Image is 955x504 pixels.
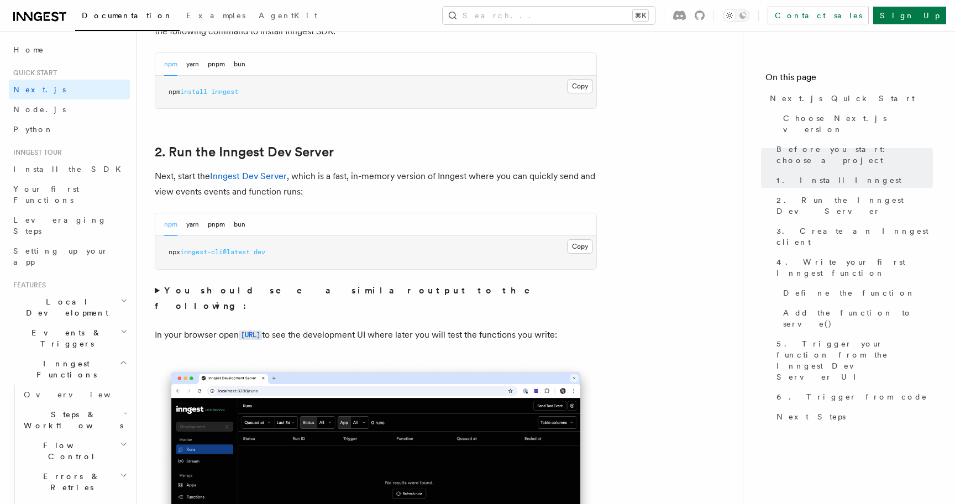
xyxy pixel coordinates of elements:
button: pnpm [208,53,225,76]
span: Python [13,125,54,134]
a: Node.js [9,99,130,119]
a: 2. Run the Inngest Dev Server [772,190,933,221]
span: Flow Control [19,440,120,462]
a: Your first Functions [9,179,130,210]
span: Setting up your app [13,246,108,266]
span: dev [254,248,265,256]
button: bun [234,213,245,236]
h4: On this page [765,71,933,88]
span: Next.js [13,85,66,94]
span: npm [169,88,180,96]
a: Contact sales [768,7,869,24]
a: Define the function [779,283,933,303]
a: 2. Run the Inngest Dev Server [155,144,334,160]
span: Install the SDK [13,165,128,174]
a: 3. Create an Inngest client [772,221,933,252]
a: Install the SDK [9,159,130,179]
p: Next, start the , which is a fast, in-memory version of Inngest where you can quickly send and vi... [155,169,597,200]
button: Toggle dark mode [723,9,749,22]
span: 2. Run the Inngest Dev Server [776,195,933,217]
button: Copy [567,79,593,93]
a: 4. Write your first Inngest function [772,252,933,283]
span: Inngest Functions [9,358,119,380]
a: Examples [180,3,252,30]
a: Leveraging Steps [9,210,130,241]
span: Inngest tour [9,148,62,157]
a: [URL] [239,329,262,340]
span: Overview [24,390,138,399]
span: Examples [186,11,245,20]
span: Errors & Retries [19,471,120,493]
span: 1. Install Inngest [776,175,901,186]
button: Errors & Retries [19,466,130,497]
a: Choose Next.js version [779,108,933,139]
summary: You should see a similar output to the following: [155,283,597,314]
span: AgentKit [259,11,317,20]
span: Home [13,44,44,55]
span: Add the function to serve() [783,307,933,329]
span: install [180,88,207,96]
button: Events & Triggers [9,323,130,354]
span: Choose Next.js version [783,113,933,135]
a: Setting up your app [9,241,130,272]
span: Features [9,281,46,290]
a: Python [9,119,130,139]
span: npx [169,248,180,256]
span: 4. Write your first Inngest function [776,256,933,279]
span: Define the function [783,287,915,298]
span: Events & Triggers [9,327,120,349]
a: Before you start: choose a project [772,139,933,170]
a: Next.js [9,80,130,99]
a: AgentKit [252,3,324,30]
button: bun [234,53,245,76]
span: inngest-cli@latest [180,248,250,256]
a: Next Steps [772,407,933,427]
span: Local Development [9,296,120,318]
a: 1. Install Inngest [772,170,933,190]
a: 6. Trigger from code [772,387,933,407]
p: In your browser open to see the development UI where later you will test the functions you write: [155,327,597,343]
button: Inngest Functions [9,354,130,385]
a: 5. Trigger your function from the Inngest Dev Server UI [772,334,933,387]
span: Documentation [82,11,173,20]
button: yarn [186,53,199,76]
a: Overview [19,385,130,405]
a: Next.js Quick Start [765,88,933,108]
span: Quick start [9,69,57,77]
strong: You should see a similar output to the following: [155,285,545,311]
button: npm [164,213,177,236]
button: Steps & Workflows [19,405,130,435]
code: [URL] [239,330,262,340]
a: Home [9,40,130,60]
button: Flow Control [19,435,130,466]
a: Documentation [75,3,180,31]
span: Node.js [13,105,66,114]
button: Copy [567,239,593,254]
span: Next.js Quick Start [770,93,915,104]
span: 3. Create an Inngest client [776,225,933,248]
button: yarn [186,213,199,236]
button: npm [164,53,177,76]
a: Sign Up [873,7,946,24]
span: Next Steps [776,411,846,422]
span: Leveraging Steps [13,216,107,235]
button: Local Development [9,292,130,323]
kbd: ⌘K [633,10,648,21]
span: 5. Trigger your function from the Inngest Dev Server UI [776,338,933,382]
span: Your first Functions [13,185,79,204]
a: Add the function to serve() [779,303,933,334]
button: pnpm [208,213,225,236]
button: Search...⌘K [443,7,655,24]
span: 6. Trigger from code [776,391,927,402]
a: Inngest Dev Server [210,171,287,181]
span: Steps & Workflows [19,409,123,431]
span: inngest [211,88,238,96]
span: Before you start: choose a project [776,144,933,166]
